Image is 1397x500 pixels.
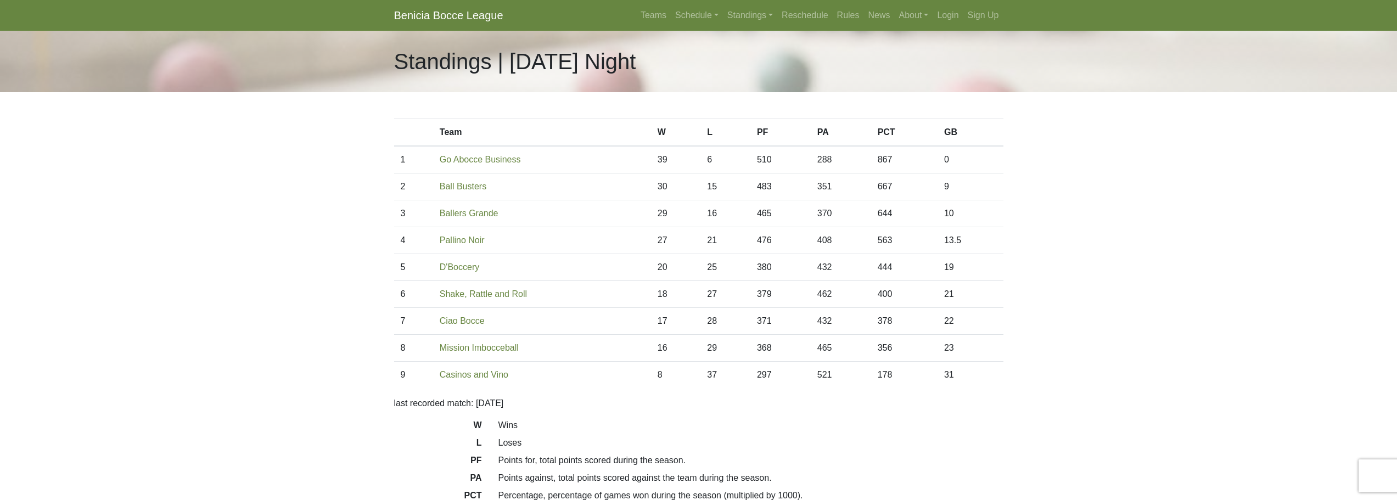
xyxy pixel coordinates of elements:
td: 465 [750,200,811,227]
td: 521 [811,362,871,389]
td: 18 [651,281,701,308]
a: Benicia Bocce League [394,4,503,26]
a: D'Boccery [440,262,479,272]
a: Reschedule [777,4,833,26]
td: 37 [700,362,750,389]
td: 667 [871,173,938,200]
td: 19 [938,254,1003,281]
th: GB [938,119,1003,147]
td: 13.5 [938,227,1003,254]
td: 483 [750,173,811,200]
td: 6 [394,281,433,308]
a: Standings [723,4,777,26]
td: 380 [750,254,811,281]
td: 27 [651,227,701,254]
td: 8 [651,362,701,389]
td: 25 [700,254,750,281]
a: About [895,4,933,26]
td: 510 [750,146,811,173]
td: 30 [651,173,701,200]
td: 462 [811,281,871,308]
td: 23 [938,335,1003,362]
td: 9 [394,362,433,389]
td: 31 [938,362,1003,389]
td: 2 [394,173,433,200]
th: W [651,119,701,147]
a: Schedule [671,4,723,26]
th: PF [750,119,811,147]
a: Sign Up [963,4,1003,26]
td: 476 [750,227,811,254]
td: 465 [811,335,871,362]
a: News [864,4,895,26]
td: 29 [651,200,701,227]
td: 17 [651,308,701,335]
a: Ballers Grande [440,209,498,218]
td: 4 [394,227,433,254]
td: 7 [394,308,433,335]
td: 444 [871,254,938,281]
td: 3 [394,200,433,227]
td: 5 [394,254,433,281]
td: 16 [651,335,701,362]
dt: PA [386,471,490,489]
dt: PF [386,454,490,471]
th: Team [433,119,651,147]
dd: Points for, total points scored during the season. [490,454,1012,467]
dd: Loses [490,436,1012,450]
td: 16 [700,200,750,227]
h1: Standings | [DATE] Night [394,48,636,75]
p: last recorded match: [DATE] [394,397,1003,410]
td: 297 [750,362,811,389]
td: 6 [700,146,750,173]
a: Shake, Rattle and Roll [440,289,527,299]
td: 379 [750,281,811,308]
td: 21 [938,281,1003,308]
td: 370 [811,200,871,227]
a: Teams [636,4,671,26]
td: 10 [938,200,1003,227]
td: 351 [811,173,871,200]
a: Rules [833,4,864,26]
td: 21 [700,227,750,254]
a: Casinos and Vino [440,370,508,379]
td: 27 [700,281,750,308]
dt: W [386,419,490,436]
td: 39 [651,146,701,173]
a: Login [933,4,963,26]
td: 20 [651,254,701,281]
td: 8 [394,335,433,362]
td: 356 [871,335,938,362]
td: 15 [700,173,750,200]
dd: Wins [490,419,1012,432]
a: Go Abocce Business [440,155,521,164]
td: 432 [811,254,871,281]
td: 432 [811,308,871,335]
dt: L [386,436,490,454]
td: 378 [871,308,938,335]
td: 644 [871,200,938,227]
a: Pallino Noir [440,235,485,245]
td: 178 [871,362,938,389]
td: 288 [811,146,871,173]
td: 29 [700,335,750,362]
td: 371 [750,308,811,335]
td: 28 [700,308,750,335]
td: 9 [938,173,1003,200]
a: Ciao Bocce [440,316,485,325]
td: 867 [871,146,938,173]
th: PA [811,119,871,147]
td: 0 [938,146,1003,173]
th: L [700,119,750,147]
a: Mission Imbocceball [440,343,519,352]
td: 408 [811,227,871,254]
a: Ball Busters [440,182,486,191]
td: 368 [750,335,811,362]
td: 563 [871,227,938,254]
dd: Points against, total points scored against the team during the season. [490,471,1012,485]
td: 22 [938,308,1003,335]
th: PCT [871,119,938,147]
td: 400 [871,281,938,308]
td: 1 [394,146,433,173]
